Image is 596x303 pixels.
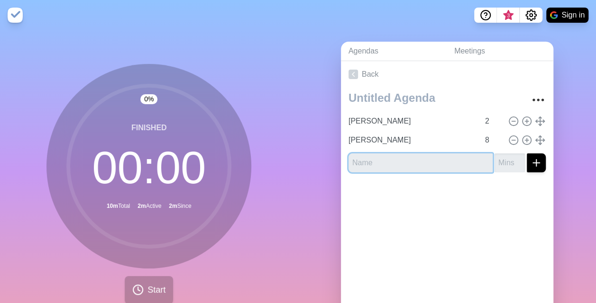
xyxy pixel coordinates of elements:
[495,153,525,172] input: Mins
[447,42,553,61] a: Meetings
[504,12,512,19] span: 3
[497,8,520,23] button: What’s new
[341,42,447,61] a: Agendas
[348,153,493,172] input: Name
[546,8,588,23] button: Sign in
[345,131,479,150] input: Name
[8,8,23,23] img: timeblocks logo
[481,131,504,150] input: Mins
[550,11,558,19] img: google logo
[529,90,548,109] button: More
[481,112,504,131] input: Mins
[147,284,165,296] span: Start
[474,8,497,23] button: Help
[341,61,553,88] a: Back
[345,112,479,131] input: Name
[520,8,542,23] button: Settings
